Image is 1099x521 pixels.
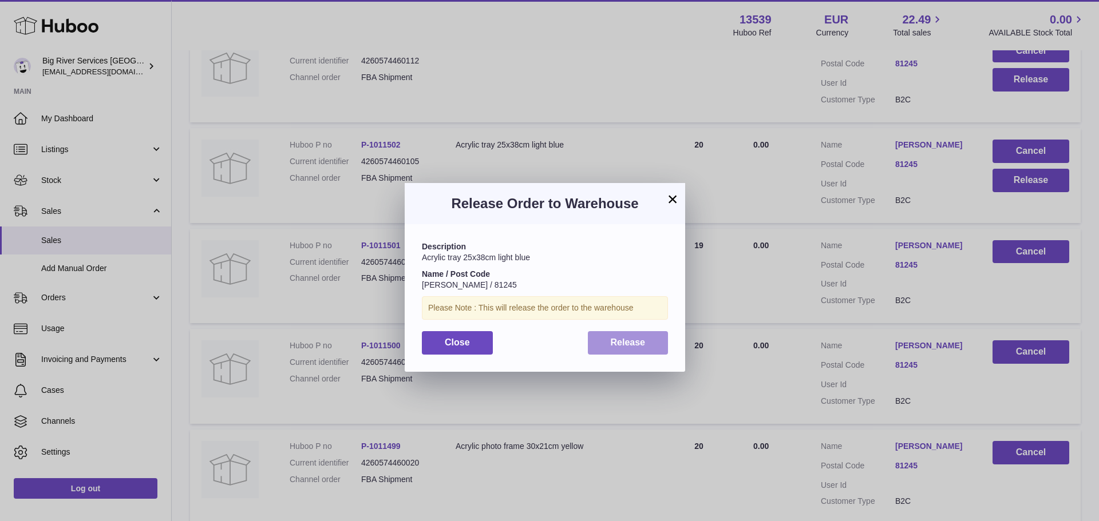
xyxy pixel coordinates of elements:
strong: Description [422,242,466,251]
h3: Release Order to Warehouse [422,194,668,213]
span: Acrylic tray 25x38cm light blue [422,253,530,262]
button: Release [588,331,669,355]
div: Please Note : This will release the order to the warehouse [422,296,668,320]
span: Close [445,337,470,347]
span: [PERSON_NAME] / 81245 [422,280,517,289]
button: Close [422,331,493,355]
span: Release [611,337,646,347]
button: × [666,192,679,206]
strong: Name / Post Code [422,269,490,279]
